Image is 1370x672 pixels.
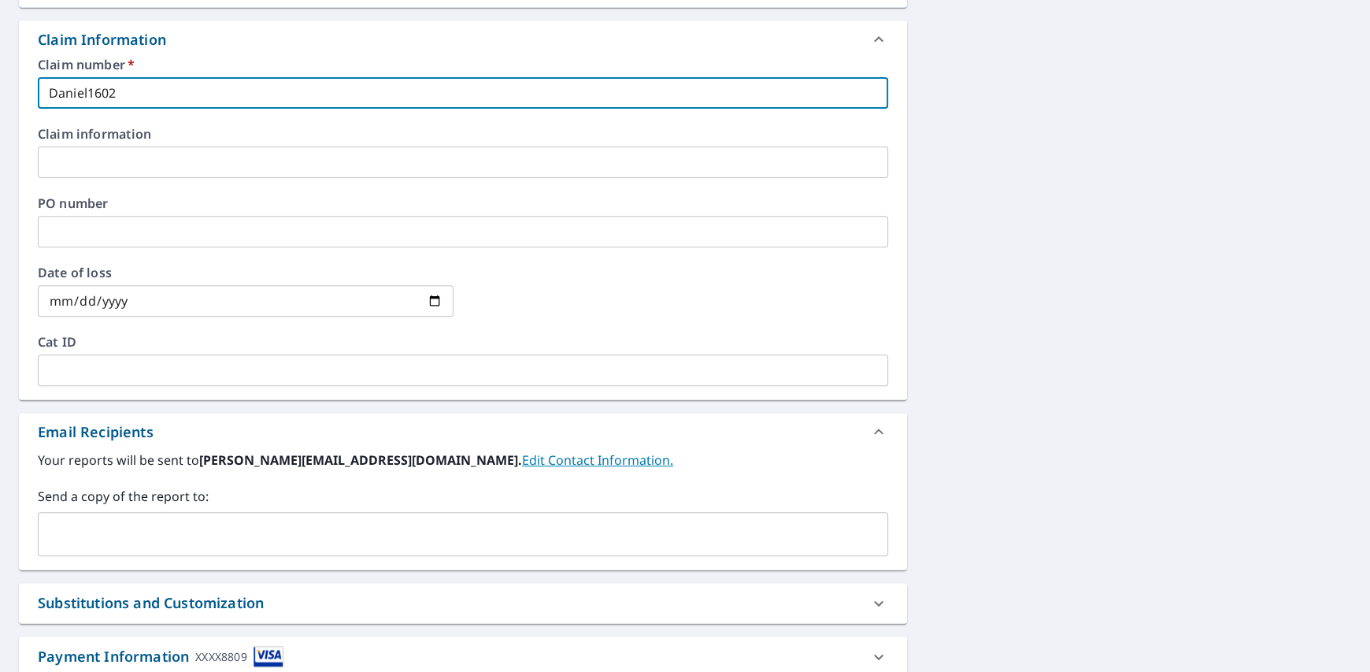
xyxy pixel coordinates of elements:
[38,197,888,210] label: PO number
[19,413,907,451] div: Email Recipients
[38,336,888,348] label: Cat ID
[199,451,522,469] b: [PERSON_NAME][EMAIL_ADDRESS][DOMAIN_NAME].
[19,583,907,623] div: Substitutions and Customization
[254,646,283,667] img: cardImage
[38,421,154,443] div: Email Recipients
[38,29,166,50] div: Claim Information
[19,20,907,58] div: Claim Information
[38,266,454,279] label: Date of loss
[38,58,888,71] label: Claim number
[38,451,888,470] label: Your reports will be sent to
[38,128,888,140] label: Claim information
[522,451,673,469] a: EditContactInfo
[195,646,246,667] div: XXXX8809
[38,592,264,614] div: Substitutions and Customization
[38,487,888,506] label: Send a copy of the report to:
[38,646,283,667] div: Payment Information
